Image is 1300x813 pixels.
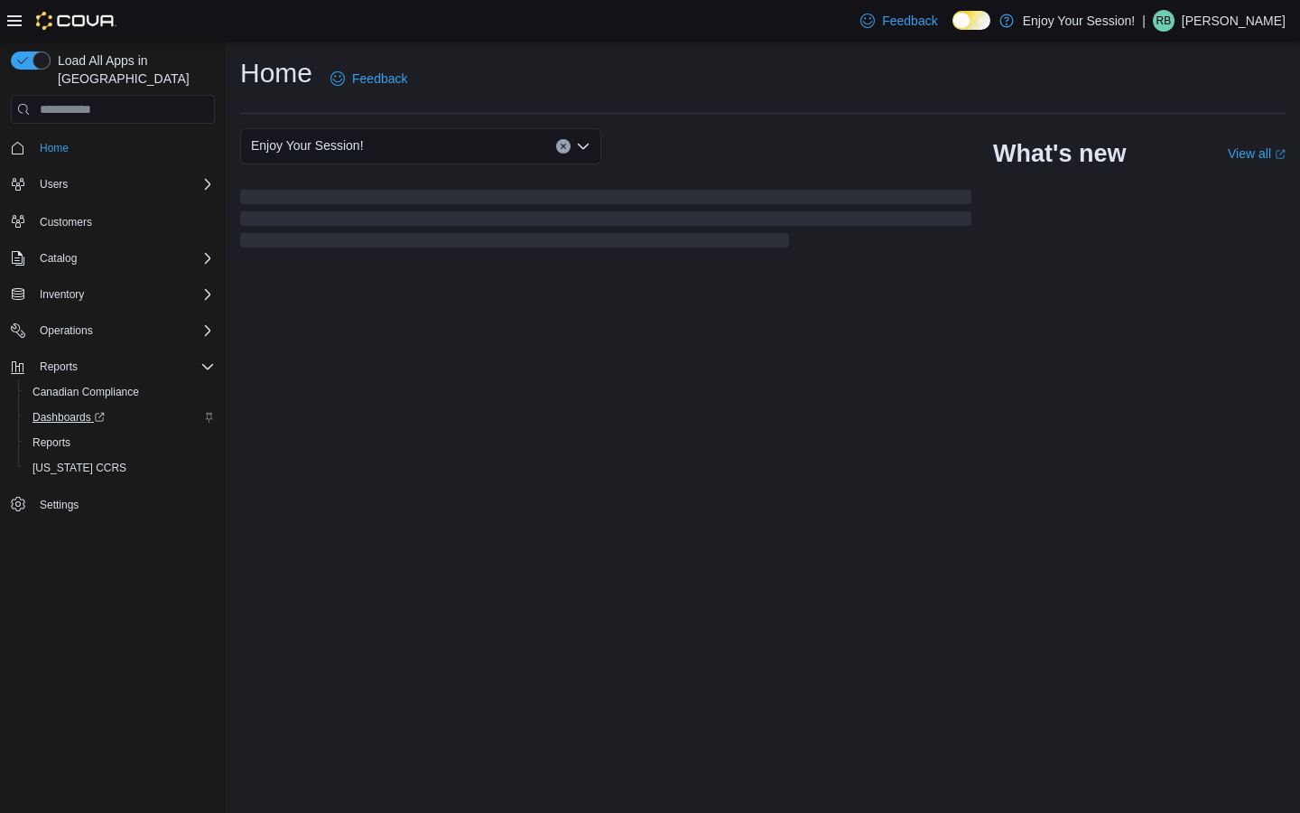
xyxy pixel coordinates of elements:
p: [PERSON_NAME] [1182,10,1286,32]
p: | [1142,10,1146,32]
span: Load All Apps in [GEOGRAPHIC_DATA] [51,51,215,88]
nav: Complex example [11,127,215,565]
a: Home [32,137,76,159]
span: Users [32,173,215,195]
button: Reports [32,356,85,378]
span: Enjoy Your Session! [251,135,364,156]
button: Open list of options [576,139,590,154]
a: Feedback [323,61,414,97]
span: RB [1156,10,1172,32]
span: Reports [32,356,215,378]
button: Users [4,172,222,197]
a: Dashboards [25,406,112,428]
span: Users [40,177,68,192]
button: Operations [4,318,222,343]
h1: Home [240,55,312,91]
span: Catalog [32,248,215,269]
button: Home [4,135,222,161]
button: Operations [32,320,100,341]
button: Catalog [32,248,84,269]
a: Canadian Compliance [25,381,146,403]
span: Canadian Compliance [32,385,139,399]
button: Reports [18,430,222,455]
span: Canadian Compliance [25,381,215,403]
a: Reports [25,432,78,453]
a: Dashboards [18,405,222,430]
span: Inventory [40,287,84,302]
input: Dark Mode [952,11,990,30]
span: Home [40,141,69,155]
button: Clear input [556,139,571,154]
button: Reports [4,354,222,379]
span: Customers [32,210,215,232]
a: [US_STATE] CCRS [25,457,134,479]
button: Customers [4,208,222,234]
button: Inventory [32,284,91,305]
span: Dark Mode [952,30,953,31]
span: [US_STATE] CCRS [32,461,126,475]
button: Canadian Compliance [18,379,222,405]
span: Reports [25,432,215,453]
span: Reports [32,435,70,450]
span: Feedback [882,12,937,30]
span: Operations [32,320,215,341]
a: Feedback [853,3,944,39]
a: Settings [32,494,86,516]
a: View allExternal link [1228,146,1286,161]
button: [US_STATE] CCRS [18,455,222,481]
button: Inventory [4,282,222,307]
span: Loading [240,193,971,251]
span: Settings [40,498,79,512]
img: Cova [36,12,116,30]
span: Operations [40,323,93,338]
span: Catalog [40,251,77,266]
span: Feedback [352,70,407,88]
button: Catalog [4,246,222,271]
span: Inventory [32,284,215,305]
svg: External link [1275,149,1286,160]
span: Reports [40,360,78,374]
span: Dashboards [32,410,105,425]
a: Customers [32,211,99,233]
span: Washington CCRS [25,457,215,479]
h2: What's new [993,139,1126,168]
span: Customers [40,215,92,229]
button: Users [32,173,75,195]
button: Settings [4,491,222,518]
p: Enjoy Your Session! [1023,10,1136,32]
span: Settings [32,493,215,516]
span: Home [32,136,215,159]
div: Riley Boyd [1153,10,1175,32]
span: Dashboards [25,406,215,428]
